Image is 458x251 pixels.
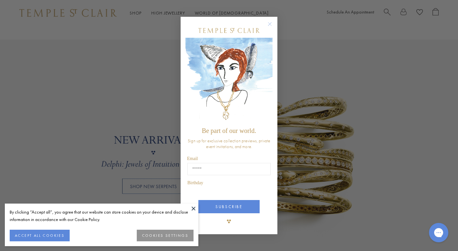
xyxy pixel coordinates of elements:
span: Be part of our world. [202,127,256,134]
button: ACCEPT ALL COOKIES [10,230,70,241]
input: Email [187,163,271,175]
img: Temple St. Clair [198,28,260,33]
img: c4a9eb12-d91a-4d4a-8ee0-386386f4f338.jpeg [185,38,273,124]
button: SUBSCRIBE [198,200,260,213]
iframe: Gorgias live chat messenger [426,221,452,245]
span: Birthday [187,180,203,185]
img: TSC [223,215,235,228]
button: COOKIES SETTINGS [137,230,194,241]
span: Email [187,156,198,161]
span: Sign up for exclusive collection previews, private event invitations, and more. [188,138,270,149]
div: By clicking “Accept all”, you agree that our website can store cookies on your device and disclos... [10,208,194,223]
button: Close dialog [269,23,277,31]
